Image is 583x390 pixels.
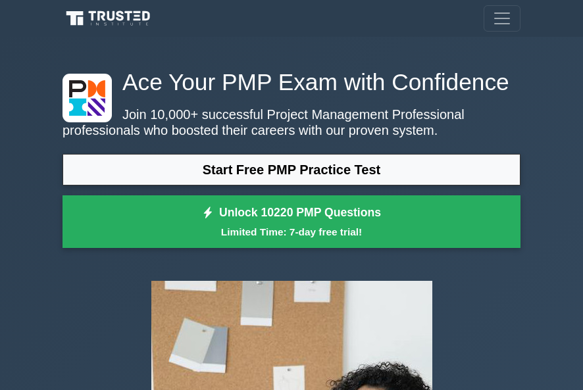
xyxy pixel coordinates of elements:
[79,224,504,239] small: Limited Time: 7-day free trial!
[63,107,520,138] p: Join 10,000+ successful Project Management Professional professionals who boosted their careers w...
[63,68,520,96] h1: Ace Your PMP Exam with Confidence
[63,154,520,185] a: Start Free PMP Practice Test
[484,5,520,32] button: Toggle navigation
[63,195,520,248] a: Unlock 10220 PMP QuestionsLimited Time: 7-day free trial!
